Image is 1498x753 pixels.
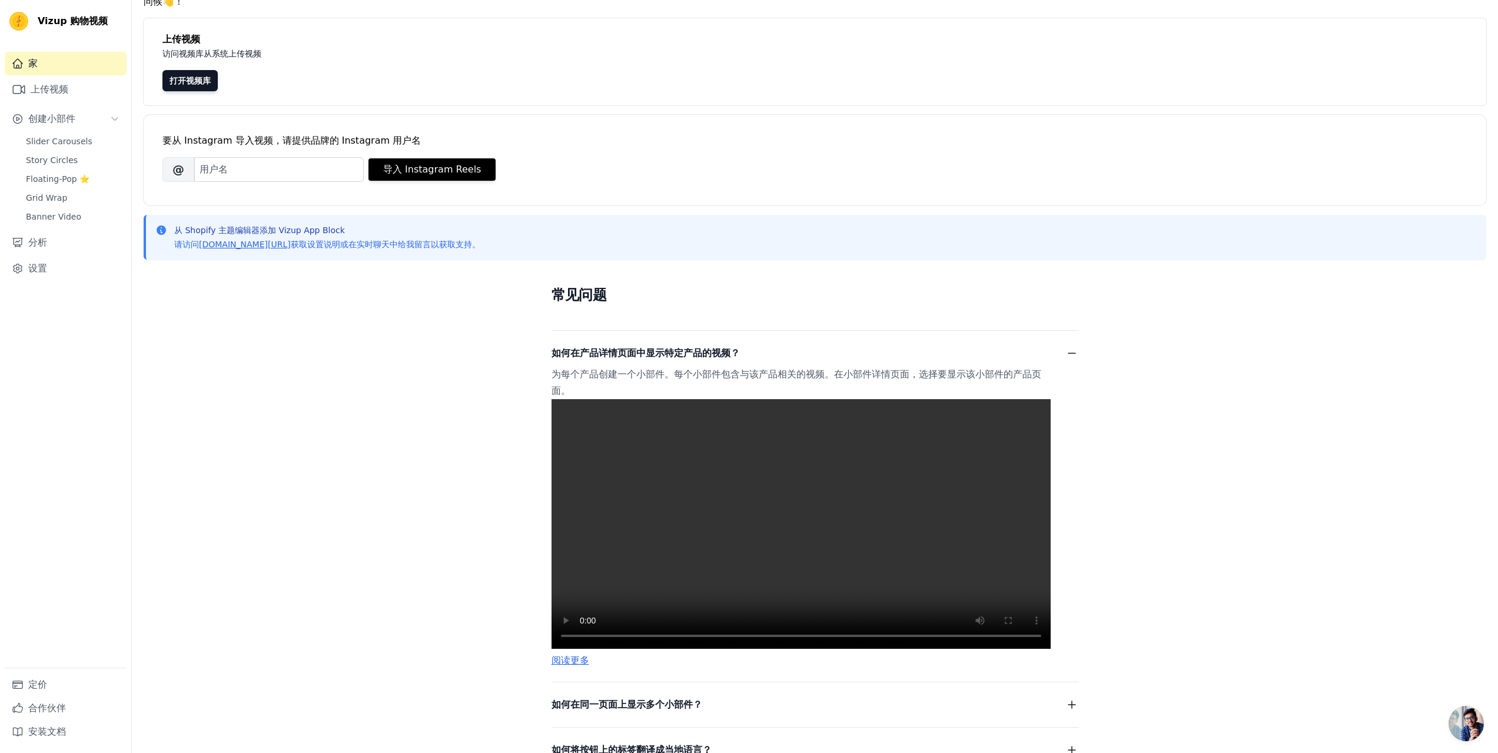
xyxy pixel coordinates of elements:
[552,345,1079,361] button: 如何在产品详情页面中显示特定产品的视频？
[199,240,291,249] a: [DOMAIN_NAME][URL]
[26,154,78,166] span: Story Circles
[19,152,127,168] a: Story Circles
[28,237,47,248] font: 分析
[170,76,211,85] font: 打开视频库
[28,726,66,737] font: 安装文档
[28,263,47,274] font: 设置
[19,190,127,206] a: Grid Wrap
[162,135,421,146] font: 要从 Instagram 导入视频，请提供品牌的 Instagram 用户名
[162,70,218,91] a: 打开视频库
[26,211,81,223] span: Banner Video
[19,171,127,187] a: Floating-Pop ⭐
[5,720,127,744] a: 安装文档
[552,287,607,303] font: 常见问题
[162,34,200,45] font: 上传视频
[1449,706,1484,741] div: 开放式聊天
[26,173,89,185] span: Floating-Pop ⭐
[5,78,127,101] a: 上传视频
[552,655,589,666] a: 阅读更多
[28,113,75,124] font: 创建小部件
[5,696,127,720] a: 合作伙伴
[9,12,28,31] img: Vizup
[552,347,740,359] font: 如何在产品详情页面中显示特定产品的视频？
[172,162,184,177] font: @
[5,257,127,280] a: 设置
[5,107,127,131] button: 创建小部件
[162,49,261,58] font: 访问视频库从系统上传视频
[552,696,1079,713] button: 如何在同一页面上显示多个小部件？
[28,702,66,714] font: 合作伙伴
[26,192,67,204] span: Grid Wrap
[552,699,702,710] font: 如何在同一页面上显示多个小部件？
[383,164,481,175] font: 导入 Instagram Reels
[19,208,127,225] a: Banner Video
[5,673,127,696] a: 定价
[291,240,480,249] font: 获取设置说明或在实时聊天中给我留言以获取支持。
[194,157,364,182] input: 用户名
[38,15,108,26] font: Vizup 购物视频
[28,58,38,69] font: 家
[31,84,68,95] font: 上传视频
[26,135,92,147] span: Slider Carousels
[5,231,127,254] a: 分析
[368,158,496,181] button: 导入 Instagram Reels
[19,133,127,150] a: Slider Carousels
[5,52,127,75] a: 家
[174,240,199,249] font: 请访问
[552,369,1041,396] font: 为每个产品创建一个小部件。每个小部件包含与该产品相关的视频。在小部件详情页面，选择要显示该小部件的产品页面。
[174,225,345,235] font: 从 Shopify 主题编辑器添加 Vizup App Block
[28,679,47,690] font: 定价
